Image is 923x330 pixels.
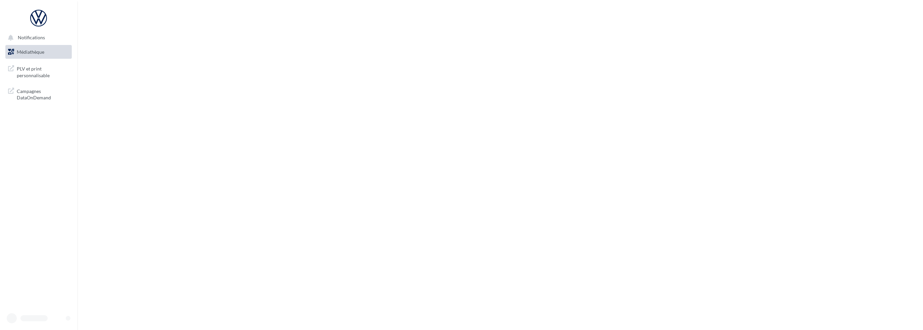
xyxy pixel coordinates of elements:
span: Notifications [18,35,45,41]
a: Campagnes DataOnDemand [4,84,73,104]
span: Médiathèque [17,49,44,55]
a: PLV et print personnalisable [4,61,73,81]
span: Campagnes DataOnDemand [17,87,69,101]
a: Médiathèque [4,45,73,59]
span: PLV et print personnalisable [17,64,69,79]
